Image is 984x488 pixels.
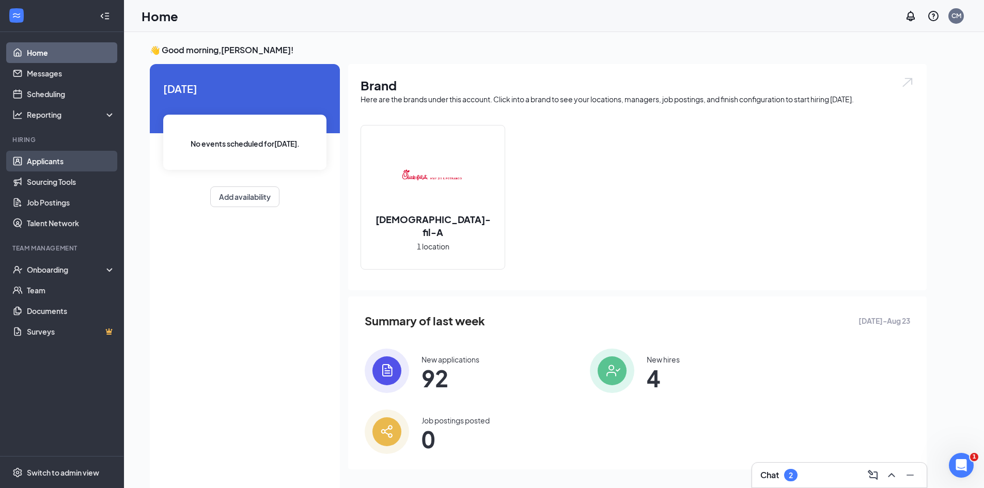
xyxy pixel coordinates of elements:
svg: ChevronUp [885,469,898,481]
a: Job Postings [27,192,115,213]
div: New applications [421,354,479,365]
h3: 👋 Good morning, [PERSON_NAME] ! [150,44,927,56]
span: 4 [647,369,680,387]
div: Reporting [27,109,116,120]
svg: Settings [12,467,23,478]
div: New hires [647,354,680,365]
img: icon [365,349,409,393]
a: Applicants [27,151,115,171]
svg: QuestionInfo [927,10,940,22]
div: Onboarding [27,264,106,275]
button: ComposeMessage [865,467,881,483]
span: [DATE] - Aug 23 [858,315,910,326]
h2: [DEMOGRAPHIC_DATA]-fil-A [361,213,505,239]
iframe: Intercom live chat [949,453,974,478]
svg: WorkstreamLogo [11,10,22,21]
img: icon [590,349,634,393]
svg: Collapse [100,11,110,21]
span: 1 location [417,241,449,252]
a: Documents [27,301,115,321]
a: Sourcing Tools [27,171,115,192]
h3: Chat [760,469,779,481]
svg: Notifications [904,10,917,22]
button: Minimize [902,467,918,483]
a: Talent Network [27,213,115,233]
img: Chick-fil-A [400,143,466,209]
svg: Minimize [904,469,916,481]
h1: Brand [361,76,914,94]
a: Messages [27,63,115,84]
a: Team [27,280,115,301]
div: Switch to admin view [27,467,99,478]
svg: UserCheck [12,264,23,275]
h1: Home [142,7,178,25]
a: SurveysCrown [27,321,115,342]
div: Here are the brands under this account. Click into a brand to see your locations, managers, job p... [361,94,914,104]
img: open.6027fd2a22e1237b5b06.svg [901,76,914,88]
span: 92 [421,369,479,387]
img: icon [365,410,409,454]
div: Hiring [12,135,113,144]
div: Team Management [12,244,113,253]
span: Summary of last week [365,312,485,330]
span: 1 [970,453,978,461]
div: Job postings posted [421,415,490,426]
a: Scheduling [27,84,115,104]
button: ChevronUp [883,467,900,483]
div: CM [951,11,961,20]
div: 2 [789,471,793,480]
span: No events scheduled for [DATE] . [191,138,300,149]
a: Home [27,42,115,63]
span: [DATE] [163,81,326,97]
span: 0 [421,430,490,448]
button: Add availability [210,186,279,207]
svg: ComposeMessage [867,469,879,481]
svg: Analysis [12,109,23,120]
